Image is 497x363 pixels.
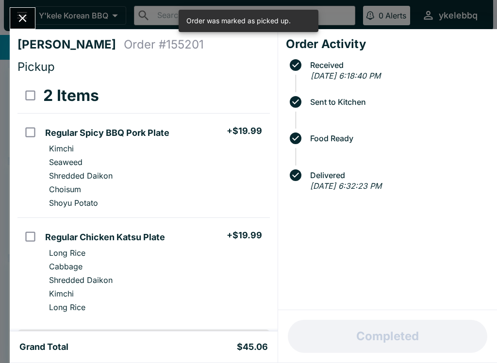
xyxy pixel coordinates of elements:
[43,86,99,105] h3: 2 Items
[49,171,113,181] p: Shredded Daikon
[305,61,489,69] span: Received
[49,302,85,312] p: Long Rice
[17,37,124,52] h4: [PERSON_NAME]
[311,71,381,81] em: [DATE] 6:18:40 PM
[17,60,55,74] span: Pickup
[305,98,489,106] span: Sent to Kitchen
[45,231,165,243] h5: Regular Chicken Katsu Plate
[49,289,74,298] p: Kimchi
[49,184,81,194] p: Choisum
[45,127,169,139] h5: Regular Spicy BBQ Pork Plate
[227,125,262,137] h5: + $19.99
[286,37,489,51] h4: Order Activity
[227,230,262,241] h5: + $19.99
[17,78,270,322] table: orders table
[124,37,204,52] h4: Order # 155201
[49,144,74,153] p: Kimchi
[305,134,489,143] span: Food Ready
[310,181,381,191] em: [DATE] 6:32:23 PM
[49,262,83,271] p: Cabbage
[19,341,68,353] h5: Grand Total
[10,8,35,29] button: Close
[305,171,489,180] span: Delivered
[49,198,98,208] p: Shoyu Potato
[49,157,83,167] p: Seaweed
[49,275,113,285] p: Shredded Daikon
[49,248,85,258] p: Long Rice
[237,341,268,353] h5: $45.06
[186,13,291,29] div: Order was marked as picked up.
